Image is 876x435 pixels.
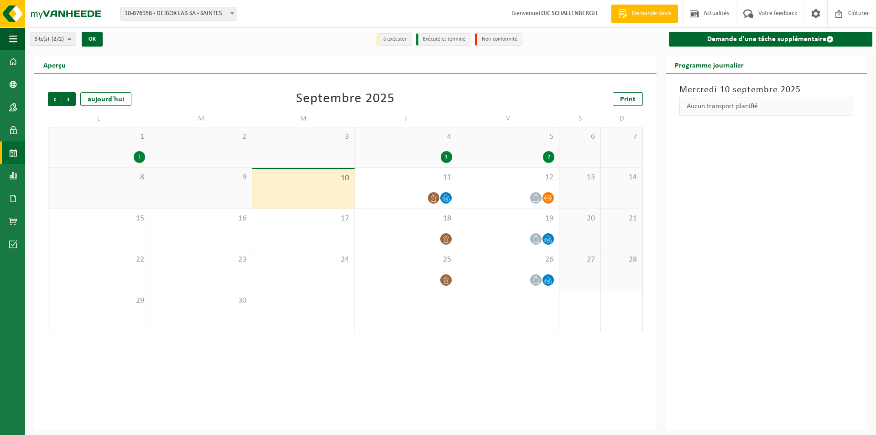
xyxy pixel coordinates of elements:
span: 19 [462,214,554,224]
span: 22 [53,255,145,265]
span: 27 [564,255,596,265]
li: Non-conformité [475,33,522,46]
span: Précédent [48,92,62,106]
span: Suivant [62,92,76,106]
span: 15 [53,214,145,224]
span: 4 [360,132,452,142]
div: 2 [543,151,554,163]
span: 20 [564,214,596,224]
strong: LOIC SCHALLENBERGH [538,10,597,17]
span: 8 [53,173,145,183]
span: 26 [462,255,554,265]
span: 29 [53,296,145,306]
count: (2/2) [52,36,64,42]
span: Site(s) [35,32,64,46]
td: V [457,110,559,127]
td: J [355,110,457,127]
span: 13 [564,173,596,183]
h2: Aperçu [34,56,75,73]
span: 5 [462,132,554,142]
span: 24 [257,255,349,265]
td: L [48,110,150,127]
div: 1 [441,151,452,163]
div: aujourd'hui [80,92,131,106]
span: 17 [257,214,349,224]
span: 12 [462,173,554,183]
h3: Mercredi 10 septembre 2025 [679,83,853,97]
a: Print [613,92,643,106]
li: Exécuté et terminé [416,33,470,46]
div: Septembre 2025 [296,92,395,106]
span: 3 [257,132,349,142]
button: OK [82,32,103,47]
span: 18 [360,214,452,224]
span: 2 [155,132,247,142]
td: S [559,110,601,127]
span: 7 [605,132,637,142]
td: M [150,110,252,127]
span: 28 [605,255,637,265]
span: 25 [360,255,452,265]
span: 10-876958 - DEJBOX LAB SA - SAINTES [121,7,237,20]
button: Site(s)(2/2) [30,32,76,46]
div: 1 [134,151,145,163]
span: 10 [257,173,349,183]
span: 10-876958 - DEJBOX LAB SA - SAINTES [120,7,237,21]
li: à exécuter [376,33,412,46]
div: Aucun transport planifié [679,97,853,116]
a: Demande devis [611,5,678,23]
span: 23 [155,255,247,265]
td: M [252,110,355,127]
a: Demande d'une tâche supplémentaire [669,32,872,47]
span: Print [620,96,636,103]
span: 16 [155,214,247,224]
span: 30 [155,296,247,306]
span: 9 [155,173,247,183]
td: D [601,110,642,127]
span: 14 [605,173,637,183]
h2: Programme journalier [666,56,753,73]
span: 11 [360,173,452,183]
span: 21 [605,214,637,224]
span: 1 [53,132,145,142]
span: 6 [564,132,596,142]
span: Demande devis [630,9,673,18]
